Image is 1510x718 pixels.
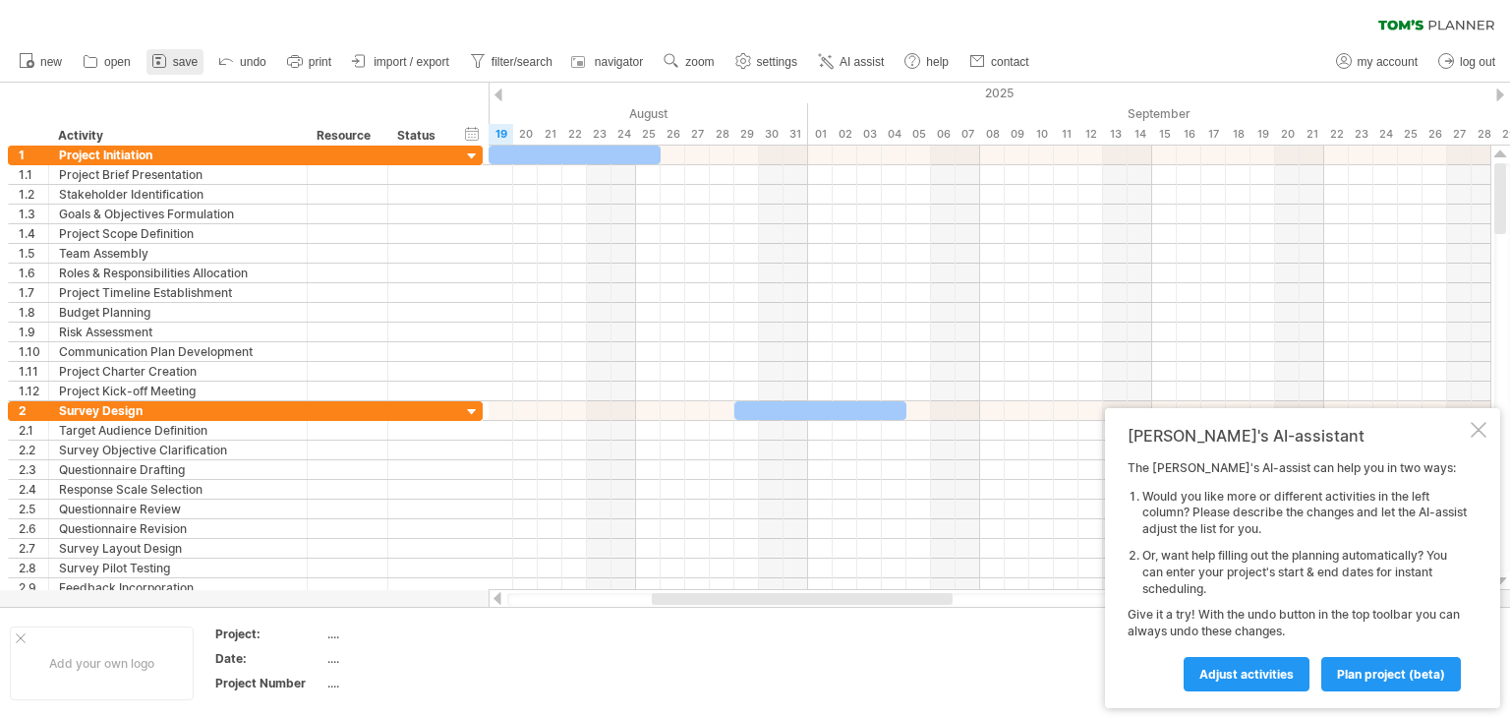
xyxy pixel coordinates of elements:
[538,124,562,145] div: Thursday, 21 August 2025
[1250,124,1275,145] div: Friday, 19 September 2025
[213,49,272,75] a: undo
[19,146,48,164] div: 1
[19,244,48,263] div: 1.5
[19,224,48,243] div: 1.4
[19,283,48,302] div: 1.7
[840,55,884,69] span: AI assist
[173,55,198,69] span: save
[59,382,297,400] div: Project Kick-off Meeting
[19,480,48,499] div: 2.4
[215,626,323,642] div: Project:
[59,303,297,322] div: Budget Planning
[1128,124,1152,145] div: Sunday, 14 September 2025
[59,539,297,558] div: Survey Layout Design
[59,480,297,499] div: Response Scale Selection
[759,124,784,145] div: Saturday, 30 August 2025
[59,342,297,361] div: Communication Plan Development
[1128,426,1467,446] div: [PERSON_NAME]'s AI-assistant
[347,49,455,75] a: import / export
[10,627,194,700] div: Add your own logo
[636,124,661,145] div: Monday, 25 August 2025
[833,124,857,145] div: Tuesday, 2 September 2025
[1005,124,1029,145] div: Tuesday, 9 September 2025
[104,55,131,69] span: open
[611,124,636,145] div: Sunday, 24 August 2025
[59,401,297,420] div: Survey Design
[282,49,337,75] a: print
[19,303,48,322] div: 1.8
[931,124,956,145] div: Saturday, 6 September 2025
[59,362,297,381] div: Project Charter Creation
[465,49,558,75] a: filter/search
[1300,124,1324,145] div: Sunday, 21 September 2025
[757,55,797,69] span: settings
[1337,667,1445,682] span: plan project (beta)
[1349,124,1373,145] div: Tuesday, 23 September 2025
[59,224,297,243] div: Project Scope Definition
[1373,124,1398,145] div: Wednesday, 24 September 2025
[1201,124,1226,145] div: Wednesday, 17 September 2025
[397,126,440,146] div: Status
[240,55,266,69] span: undo
[59,264,297,282] div: Roles & Responsibilities Allocation
[59,244,297,263] div: Team Assembly
[1226,124,1250,145] div: Thursday, 18 September 2025
[1472,124,1496,145] div: Sunday, 28 September 2025
[78,49,137,75] a: open
[1029,124,1054,145] div: Wednesday, 10 September 2025
[59,519,297,538] div: Questionnaire Revision
[19,401,48,420] div: 2
[215,650,323,667] div: Date:
[1460,55,1495,69] span: log out
[19,500,48,518] div: 2.5
[659,49,720,75] a: zoom
[685,124,710,145] div: Wednesday, 27 August 2025
[19,205,48,223] div: 1.3
[1321,657,1461,691] a: plan project (beta)
[59,460,297,479] div: Questionnaire Drafting
[492,55,552,69] span: filter/search
[1324,124,1349,145] div: Monday, 22 September 2025
[991,55,1029,69] span: contact
[1142,489,1467,538] li: Would you like more or different activities in the left column? Please describe the changes and l...
[327,650,493,667] div: ....
[19,539,48,558] div: 2.7
[19,342,48,361] div: 1.10
[19,578,48,597] div: 2.9
[58,126,296,146] div: Activity
[730,49,803,75] a: settings
[19,421,48,440] div: 2.1
[1423,124,1447,145] div: Friday, 26 September 2025
[309,55,331,69] span: print
[19,165,48,184] div: 1.1
[59,441,297,459] div: Survey Objective Clarification
[327,675,493,691] div: ....
[1103,124,1128,145] div: Saturday, 13 September 2025
[956,124,980,145] div: Sunday, 7 September 2025
[661,124,685,145] div: Tuesday, 26 August 2025
[59,578,297,597] div: Feedback Incorporation
[808,124,833,145] div: Monday, 1 September 2025
[1128,460,1467,690] div: The [PERSON_NAME]'s AI-assist can help you in two ways: Give it a try! With the undo button in th...
[327,626,493,642] div: ....
[14,49,68,75] a: new
[784,124,808,145] div: Sunday, 31 August 2025
[215,675,323,691] div: Project Number
[59,165,297,184] div: Project Brief Presentation
[59,421,297,440] div: Target Audience Definition
[900,49,955,75] a: help
[19,362,48,381] div: 1.11
[1447,124,1472,145] div: Saturday, 27 September 2025
[882,124,906,145] div: Thursday, 4 September 2025
[857,124,882,145] div: Wednesday, 3 September 2025
[19,460,48,479] div: 2.3
[19,323,48,341] div: 1.9
[1331,49,1423,75] a: my account
[59,283,297,302] div: Project Timeline Establishment
[1275,124,1300,145] div: Saturday, 20 September 2025
[813,49,890,75] a: AI assist
[926,55,949,69] span: help
[710,124,734,145] div: Thursday, 28 August 2025
[317,126,377,146] div: Resource
[1433,49,1501,75] a: log out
